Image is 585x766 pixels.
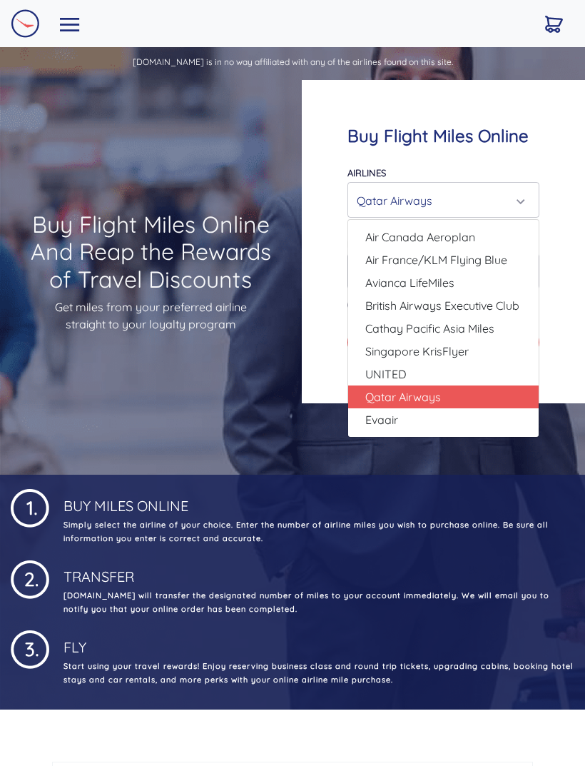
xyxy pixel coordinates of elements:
[23,211,279,293] h1: Buy Flight Miles Online And Reap the Rewards of Travel Discounts
[60,18,80,31] img: Toggle
[365,366,407,383] span: UNITED
[51,12,89,34] button: Toggle navigation
[61,557,574,585] h4: Transfer
[365,228,475,246] span: Air Canada Aeroplan
[11,6,39,41] a: Logo
[11,9,39,38] img: Logo
[61,660,574,687] p: Start using your travel rewards! Enjoy reserving business class and round trip tickets, upgrading...
[61,628,574,656] h4: Fly
[365,411,398,428] span: Evaair
[61,486,574,515] h4: Buy Miles Online
[357,187,522,214] div: Qatar Airways
[11,486,49,528] img: 1
[365,343,469,360] span: Singapore KrisFlyer
[11,628,49,669] img: 1
[11,557,49,599] img: 1
[347,126,539,146] h4: Buy Flight Miles Online
[365,388,441,405] span: Qatar Airways
[347,182,539,218] button: Qatar Airways
[365,320,494,337] span: Cathay Pacific Asia Miles
[347,167,386,178] label: Airlines
[545,16,563,33] img: Cart
[365,274,454,291] span: Avianca LifeMiles
[61,518,574,545] p: Simply select the airline of your choice. Enter the number of airline miles you wish to purchase ...
[365,297,519,314] span: British Airways Executive Club
[23,298,279,333] p: Get miles from your preferred airline straight to your loyalty program
[61,589,574,616] p: [DOMAIN_NAME] will transfer the designated number of miles to your account immediately. We will e...
[365,251,507,268] span: Air France/KLM Flying Blue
